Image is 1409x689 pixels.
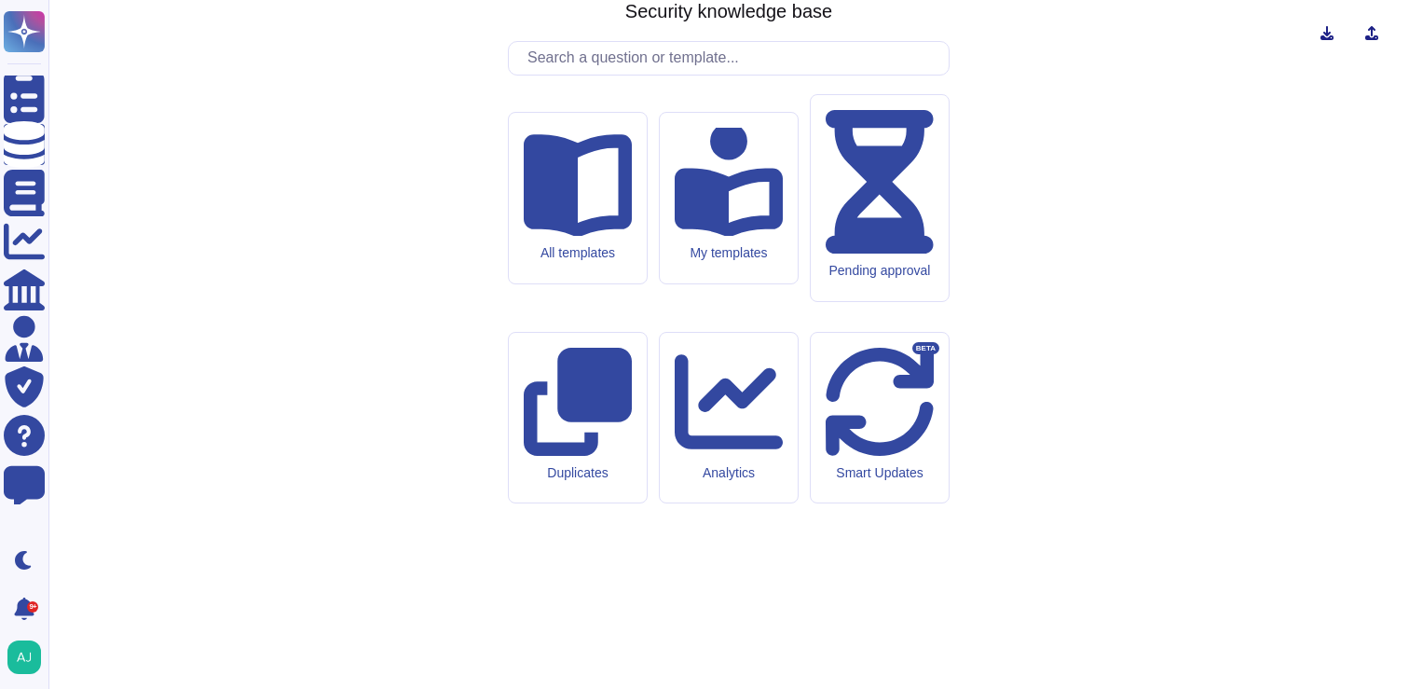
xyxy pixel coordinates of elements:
div: BETA [912,342,939,355]
input: Search a question or template... [518,42,949,75]
div: Duplicates [524,465,632,481]
div: Smart Updates [826,465,934,481]
div: 9+ [27,601,38,613]
button: user [4,637,54,678]
div: All templates [524,245,632,261]
div: Pending approval [826,263,934,279]
img: user [7,641,41,674]
div: Analytics [675,465,783,481]
div: My templates [675,245,783,261]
